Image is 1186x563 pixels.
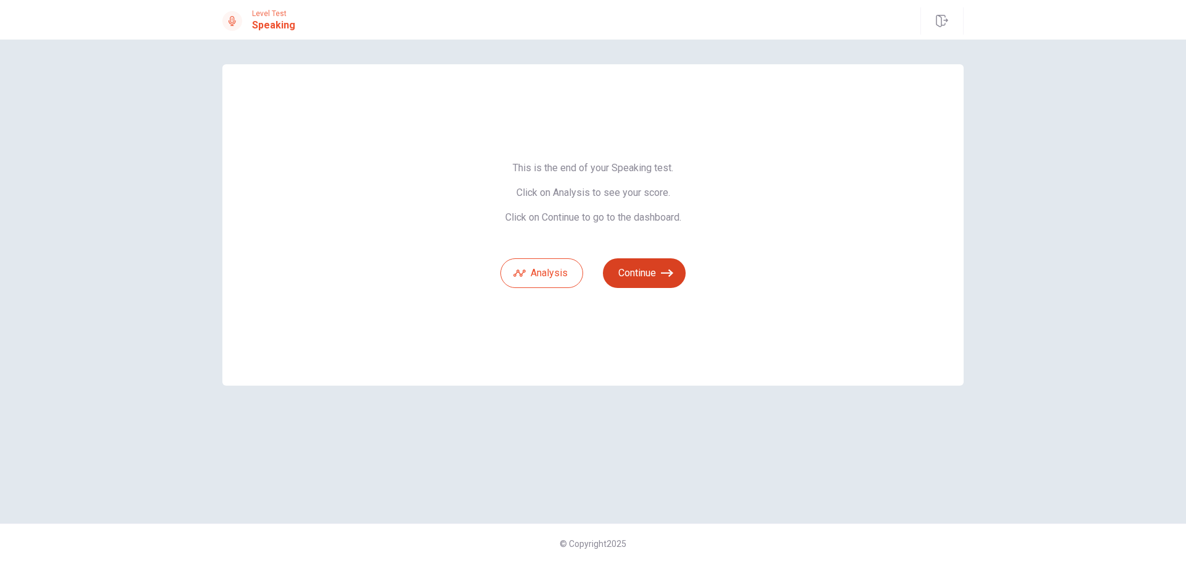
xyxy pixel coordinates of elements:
[252,9,295,18] span: Level Test
[500,258,583,288] button: Analysis
[500,162,686,224] span: This is the end of your Speaking test. Click on Analysis to see your score. Click on Continue to ...
[252,18,295,33] h1: Speaking
[560,539,626,549] span: © Copyright 2025
[603,258,686,288] button: Continue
